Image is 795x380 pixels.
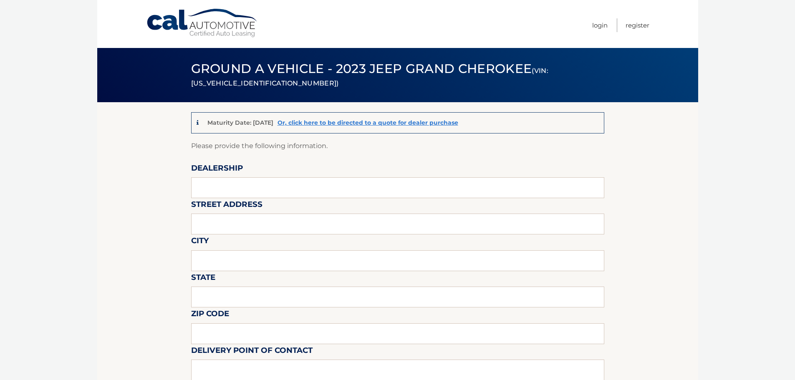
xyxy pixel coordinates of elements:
[191,234,209,250] label: City
[592,18,608,32] a: Login
[191,162,243,177] label: Dealership
[191,307,229,323] label: Zip Code
[191,61,548,89] span: Ground a Vehicle - 2023 Jeep Grand Cherokee
[191,140,604,152] p: Please provide the following information.
[191,198,262,214] label: Street Address
[278,119,458,126] a: Or, click here to be directed to a quote for dealer purchase
[146,8,259,38] a: Cal Automotive
[207,119,273,126] p: Maturity Date: [DATE]
[191,271,215,287] label: State
[191,344,313,360] label: Delivery Point of Contact
[626,18,649,32] a: Register
[191,67,548,87] small: (VIN: [US_VEHICLE_IDENTIFICATION_NUMBER])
